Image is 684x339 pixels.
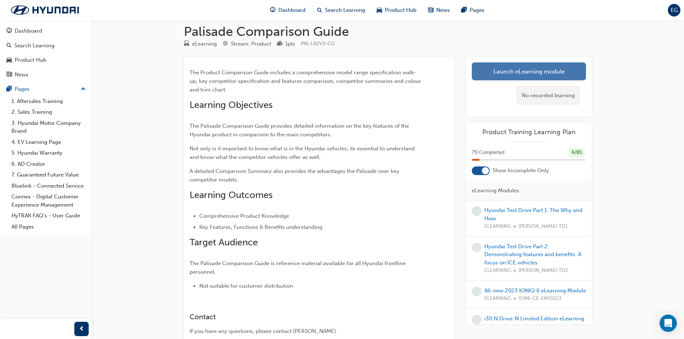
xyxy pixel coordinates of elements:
div: Open Intercom Messenger [660,315,677,332]
div: If you have any questions, please contact [PERSON_NAME]. [190,327,423,335]
span: Product Hub [385,6,417,14]
span: News [436,6,450,14]
span: Not suitable for customer distribution [199,283,293,289]
a: 7. Guaranteed Future Value [9,169,89,180]
span: Show Incomplete Only [493,166,549,175]
div: Type [184,39,217,48]
div: No recorded learning [516,86,580,105]
span: Key Features, Functions & Benefits understanding [199,224,322,230]
span: The Palisade Comparison Guide is reference material available for all Hyundai frontline personnel. [190,260,407,275]
span: Target Audience [190,237,258,248]
span: Pages [470,6,484,14]
a: car-iconProduct Hub [371,3,422,18]
span: 7 % Completed [472,149,504,157]
span: ELEARNING [484,267,511,275]
span: news-icon [428,6,433,15]
div: Stream [223,39,271,48]
div: 1 pts [285,40,295,48]
span: learningRecordVerb_NONE-icon [472,206,481,216]
div: Points [277,39,295,48]
span: learningRecordVerb_NONE-icon [472,243,481,252]
a: search-iconSearch Learning [311,3,371,18]
span: Comprehensive Product Knowledge [199,213,289,219]
span: eLearning Modules [472,187,519,195]
span: Learning Outcomes [190,189,273,201]
a: i30 N Drive-N Limited Edition eLearning Module [484,315,584,330]
a: 1. Aftersales Training [9,96,89,107]
a: 3. Hyundai Motor Company Brand [9,118,89,137]
a: Product Hub [3,53,89,67]
a: Hyundai Test Drive Part 2: Demonstrating features and benefits. A focus on ICE vehicles [484,243,581,266]
span: Learning Objectives [190,99,273,110]
div: Stream: Product [231,40,271,48]
span: A detailed Comparison Summary also provides the advantages the Palisade over key competitor models. [190,168,401,183]
img: Trak [4,3,86,18]
h3: Contact [190,313,423,321]
a: All-new 2023 IONIQ 6 eLearning Module [484,287,586,294]
button: DashboardSearch LearningProduct HubNews [3,23,89,83]
a: guage-iconDashboard [264,3,311,18]
span: Dashboard [278,6,306,14]
span: target-icon [223,41,228,47]
h1: Palisade Comparison Guide [184,24,592,39]
span: pages-icon [6,86,12,93]
a: Dashboard [3,24,89,38]
span: guage-icon [6,28,12,34]
div: News [15,71,28,79]
div: 6 / 85 [569,148,585,157]
button: EG [668,4,680,17]
div: Product Hub [15,56,46,64]
a: Bluelink - Connected Service [9,180,89,192]
a: All Pages [9,221,89,232]
span: [PERSON_NAME]-TD1 [518,222,568,231]
a: Search Learning [3,39,89,52]
button: Pages [3,83,89,96]
span: car-icon [377,6,382,15]
span: car-icon [6,57,12,63]
a: pages-iconPages [456,3,490,18]
div: Dashboard [15,27,42,35]
span: Search Learning [325,6,365,14]
a: 6. AD Creator [9,159,89,170]
a: Launch eLearning module [472,62,586,80]
span: pages-icon [461,6,467,15]
span: search-icon [317,6,322,15]
span: ELEARNING [484,222,511,231]
span: Not only is it important to know what is in the Hyundai vehicles; its essential to understand and... [190,145,416,160]
a: News [3,68,89,81]
span: ELEARNING [484,295,511,303]
span: up-icon [81,85,86,94]
span: learningRecordVerb_NONE-icon [472,315,481,324]
a: HyTRAK FAQ's - User Guide [9,210,89,221]
span: The Palisade Comparison Guide provides detailed information on the key features of the Hyundai pr... [190,123,410,138]
a: 5. Hyundai Warranty [9,147,89,159]
a: Connex - Digital Customer Experience Management [9,191,89,210]
a: 2. Sales Training [9,107,89,118]
span: podium-icon [277,41,282,47]
span: ION6-CE-EMOD23 [518,295,562,303]
span: learningRecordVerb_NONE-icon [472,287,481,296]
div: Search Learning [14,42,55,50]
a: Product Training Learning Plan [472,128,586,136]
a: 4. EV Learning Page [9,137,89,148]
a: news-iconNews [422,3,456,18]
span: prev-icon [79,325,84,334]
div: eLearning [192,40,217,48]
span: search-icon [6,43,11,49]
span: [PERSON_NAME]-TD2 [518,267,568,275]
span: Learning resource code [301,41,335,47]
span: guage-icon [270,6,275,15]
div: Pages [15,85,29,93]
a: Hyundai Test Drive Part 1: The Why and How [484,207,582,222]
span: EG [671,6,678,14]
span: learningResourceType_ELEARNING-icon [184,41,189,47]
span: The Product Comparison Guide includes a comprehensive model range specification walk-up, key comp... [190,69,423,93]
span: news-icon [6,72,12,78]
